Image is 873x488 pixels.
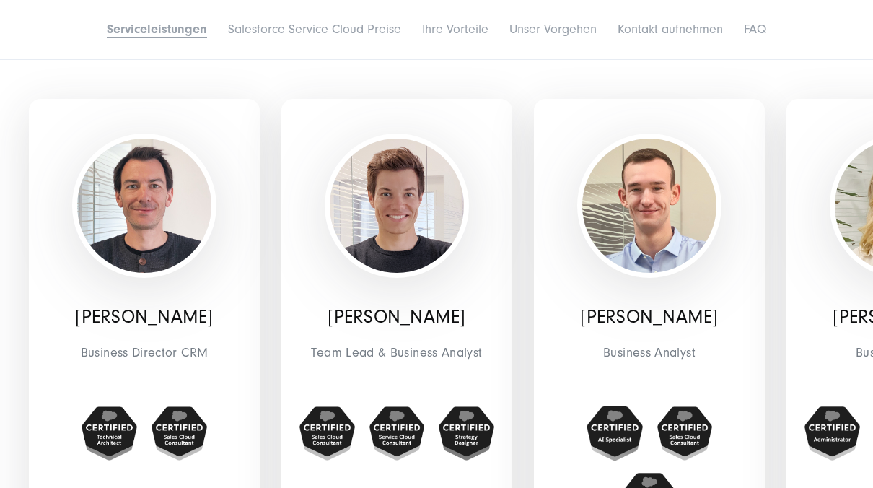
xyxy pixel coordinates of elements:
img: Salesforce zertifiziert Administrator - Digitalagentur SUNZINET [804,406,860,461]
a: Kontakt aufnehmen [618,22,723,37]
a: Salesforce Service Cloud Preise [228,22,401,37]
span: Business Director CRM [40,341,249,364]
img: Sales-Cloud-Consultant-1 [299,406,354,461]
span: Team Lead & Business Analyst [292,341,501,364]
a: Ihre Vorteile [422,22,488,37]
a: Unser Vorgehen [509,22,597,37]
img: Philipp Truß - Business Analyst - Salesforce Agentur SUNZINET [330,139,464,318]
p: [PERSON_NAME] [292,308,501,327]
img: Zertifizierte Salesforce Sales Cloud Consultant [152,406,206,461]
img: Salesforce Certified Technical Architect [82,406,137,461]
img: Christoph Eschweiler - CRM expert - Salesforce Expert - Knowledge Lead CRM [77,139,211,318]
img: Salesforce AI specialist - Salesforce Agentur SUNZINET [587,406,643,461]
img: Sales-Cloud-Consultant-1 [657,406,712,461]
p: [PERSON_NAME] [40,308,249,327]
img: Strategy Designer-1 [439,406,493,461]
a: Serviceleistungen [107,22,207,37]
img: Nico Mommerskamp - Business Analyst - Salesforce Agentur SUNZINET [582,139,716,318]
img: Zertifizierter Sales Cloud Consultant - Digitalagentur SUNZINET [369,406,424,461]
a: FAQ [744,22,766,37]
span: Business Analyst [545,341,754,364]
p: [PERSON_NAME] [545,308,754,327]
